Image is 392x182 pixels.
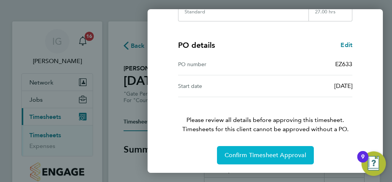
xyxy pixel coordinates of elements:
div: Start date [178,81,265,91]
span: Confirm Timesheet Approval [225,151,306,159]
button: Confirm Timesheet Approval [217,146,314,164]
span: EZ633 [335,60,352,68]
a: Edit [341,41,352,50]
span: Timesheets for this client cannot be approved without a PO. [169,125,361,134]
button: Open Resource Center, 9 new notifications [361,151,386,176]
span: Edit [341,41,352,49]
div: 27.00 hrs [308,9,352,21]
p: Please review all details before approving this timesheet. [169,97,361,134]
div: 9 [361,157,365,167]
div: Standard [185,9,205,15]
div: [DATE] [265,81,352,91]
div: PO number [178,60,265,69]
h4: PO details [178,40,215,50]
